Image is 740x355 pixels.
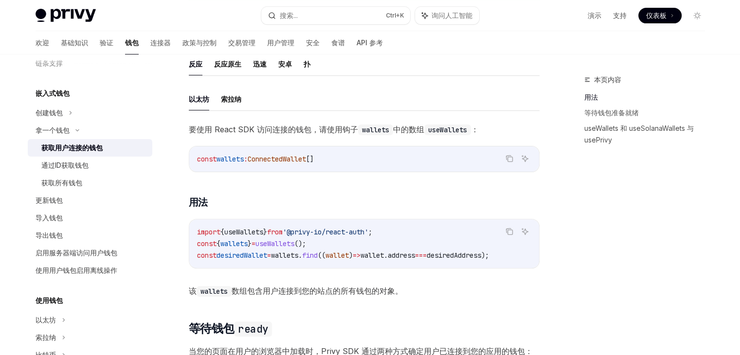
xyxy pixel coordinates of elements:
span: from [267,228,283,236]
img: 灯光标志 [36,9,96,22]
button: 安卓 [278,53,292,75]
font: 验证 [100,38,113,47]
font: 以太坊 [189,95,209,103]
a: 交易管理 [228,31,255,54]
a: 安全 [306,31,320,54]
font: 交易管理 [228,38,255,47]
a: 政策与控制 [182,31,217,54]
font: 等待钱包准备就绪 [584,108,639,117]
a: 用户管理 [267,31,294,54]
font: 使用用户钱包启用离线操作 [36,266,117,274]
a: 演示 [588,11,601,20]
span: } [263,228,267,236]
font: 基础知识 [61,38,88,47]
font: 连接器 [150,38,171,47]
code: ready [234,321,272,337]
a: 更新钱包 [28,192,152,209]
font: 迅速 [253,60,267,68]
font: 政策与控制 [182,38,217,47]
span: wallets [220,239,248,248]
a: 使用用户钱包启用离线操作 [28,262,152,279]
font: 搜索... [280,11,298,19]
font: +K [396,12,404,19]
font: 启用服务器端访问用户钱包 [36,248,117,257]
button: 反应原生 [214,53,241,75]
a: useWallets 和 useSolanaWallets 与 usePrivy [584,121,713,148]
span: address [388,251,415,260]
font: 支持 [613,11,627,19]
span: } [248,239,252,248]
button: 搜索...Ctrl+K [261,7,410,24]
a: 支持 [613,11,627,20]
span: => [353,251,361,260]
font: API 参考 [357,38,383,47]
font: 食谱 [331,38,345,47]
font: 反应 [189,60,202,68]
font: 用户管理 [267,38,294,47]
font: 本页内容 [594,75,621,84]
a: 导出钱包 [28,227,152,244]
span: const [197,155,217,163]
button: 复制代码块中的内容 [503,225,516,238]
span: === [415,251,427,260]
a: 食谱 [331,31,345,54]
a: 验证 [100,31,113,54]
font: 更新钱包 [36,196,63,204]
a: 钱包 [125,31,139,54]
font: useWallets 和 useSolanaWallets 与 usePrivy [584,124,694,144]
a: 欢迎 [36,31,49,54]
font: 该 [189,286,197,296]
font: 用法 [189,196,208,208]
font: 扑 [304,60,310,68]
a: API 参考 [357,31,383,54]
span: const [197,239,217,248]
button: 询问人工智能 [415,7,479,24]
span: ); [481,251,489,260]
span: (( [318,251,325,260]
font: 获取所有钱包 [41,178,82,187]
span: find [302,251,318,260]
button: 索拉纳 [221,88,241,110]
span: wallet [361,251,384,260]
font: 仪表板 [646,11,667,19]
span: desiredAddress [427,251,481,260]
font: 演示 [588,11,601,19]
button: 询问人工智能 [519,152,531,165]
font: 通过ID获取钱包 [41,161,89,169]
span: : [244,155,248,163]
font: 创建钱包 [36,108,63,117]
span: . [298,251,302,260]
button: 以太坊 [189,88,209,110]
font: 反应原生 [214,60,241,68]
font: 导入钱包 [36,213,63,222]
font: 要使用 React SDK 访问连接的钱包，请使用钩子 [189,124,358,134]
a: 导入钱包 [28,209,152,227]
span: '@privy-io/react-auth' [283,228,368,236]
span: [] [306,155,314,163]
font: 等待钱包 [189,321,235,336]
code: wallets [197,286,232,297]
span: (); [294,239,306,248]
span: ) [349,251,353,260]
span: desiredWallet [217,251,267,260]
font: 安卓 [278,60,292,68]
span: useWallets [224,228,263,236]
span: . [384,251,388,260]
font: 安全 [306,38,320,47]
a: 启用服务器端访问用户钱包 [28,244,152,262]
button: 切换暗模式 [689,8,705,23]
span: wallet [325,251,349,260]
font: 钱包 [125,38,139,47]
span: { [217,239,220,248]
span: import [197,228,220,236]
font: 中的数组 [393,124,424,134]
span: = [267,251,271,260]
font: 欢迎 [36,38,49,47]
a: 获取用户连接的钱包 [28,139,152,157]
a: 用法 [584,89,713,105]
a: 连接器 [150,31,171,54]
span: const [197,251,217,260]
button: 扑 [304,53,310,75]
font: 索拉纳 [221,95,241,103]
span: { [220,228,224,236]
